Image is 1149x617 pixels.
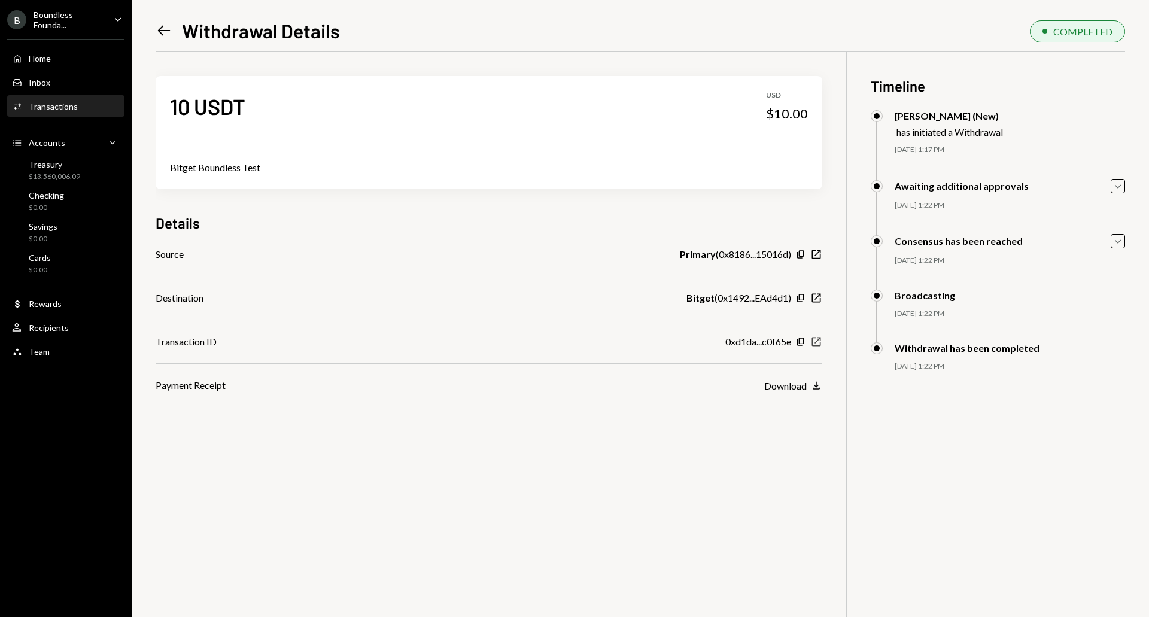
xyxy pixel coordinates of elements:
[29,253,51,263] div: Cards
[7,218,124,247] a: Savings$0.00
[29,77,50,87] div: Inbox
[896,126,1003,138] div: has initiated a Withdrawal
[29,190,64,200] div: Checking
[764,379,822,393] button: Download
[895,180,1029,192] div: Awaiting additional approvals
[895,200,1125,211] div: [DATE] 1:22 PM
[156,213,200,233] h3: Details
[7,156,124,184] a: Treasury$13,560,006.09
[29,101,78,111] div: Transactions
[895,290,955,301] div: Broadcasting
[7,71,124,93] a: Inbox
[895,361,1125,372] div: [DATE] 1:22 PM
[7,249,124,278] a: Cards$0.00
[29,159,80,169] div: Treasury
[29,172,80,182] div: $13,560,006.09
[1053,26,1112,37] div: COMPLETED
[7,187,124,215] a: Checking$0.00
[895,342,1039,354] div: Withdrawal has been completed
[686,291,715,305] b: Bitget
[766,90,808,101] div: USD
[29,203,64,213] div: $0.00
[895,309,1125,319] div: [DATE] 1:22 PM
[156,291,203,305] div: Destination
[29,323,69,333] div: Recipients
[34,10,104,30] div: Boundless Founda...
[871,76,1125,96] h3: Timeline
[170,160,808,175] div: Bitget Boundless Test
[7,132,124,153] a: Accounts
[156,335,217,349] div: Transaction ID
[7,293,124,314] a: Rewards
[7,10,26,29] div: B
[766,105,808,122] div: $10.00
[895,256,1125,266] div: [DATE] 1:22 PM
[156,247,184,262] div: Source
[29,138,65,148] div: Accounts
[29,347,50,357] div: Team
[29,299,62,309] div: Rewards
[686,291,791,305] div: ( 0x1492...EAd4d1 )
[680,247,716,262] b: Primary
[764,380,807,391] div: Download
[7,317,124,338] a: Recipients
[182,19,340,42] h1: Withdrawal Details
[29,221,57,232] div: Savings
[29,53,51,63] div: Home
[895,235,1023,247] div: Consensus has been reached
[170,93,245,120] div: 10 USDT
[7,47,124,69] a: Home
[156,378,226,393] div: Payment Receipt
[29,265,51,275] div: $0.00
[895,110,1003,121] div: [PERSON_NAME] (New)
[725,335,791,349] div: 0xd1da...c0f65e
[680,247,791,262] div: ( 0x8186...15016d )
[895,145,1125,155] div: [DATE] 1:17 PM
[29,234,57,244] div: $0.00
[7,95,124,117] a: Transactions
[7,341,124,362] a: Team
